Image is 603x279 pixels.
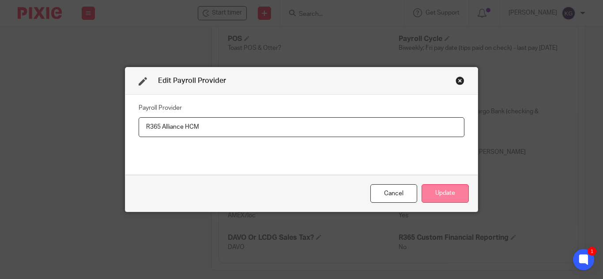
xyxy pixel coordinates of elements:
span: Edit Payroll Provider [158,77,226,84]
input: Payroll Provider [139,117,464,137]
label: Payroll Provider [139,104,182,112]
div: 1 [588,247,596,256]
div: Close this dialog window [370,184,417,203]
div: Close this dialog window [456,76,464,85]
button: Update [422,184,469,203]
